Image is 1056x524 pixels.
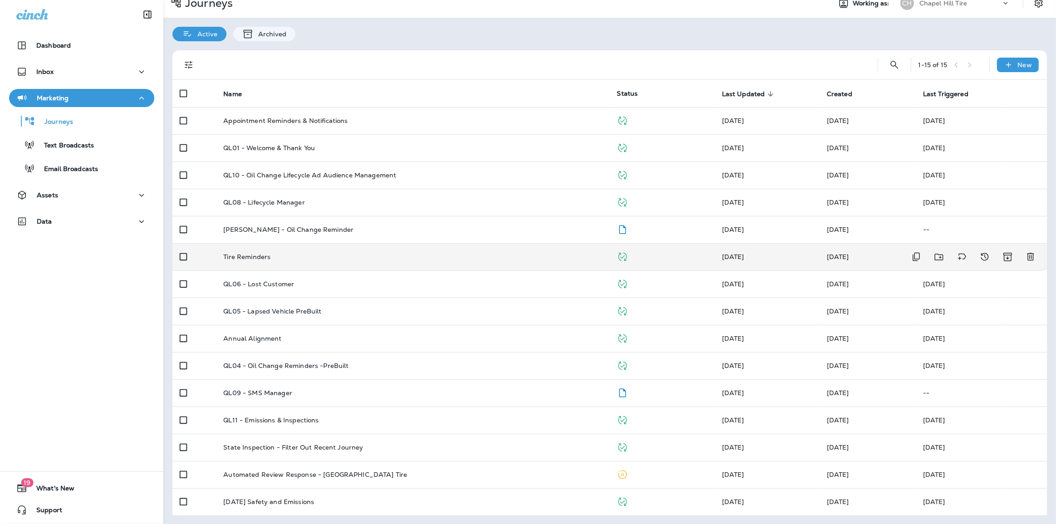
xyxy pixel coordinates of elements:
span: Frank Carreno [827,144,849,152]
span: J-P Scoville [827,171,849,179]
button: Assets [9,186,154,204]
span: Kim Florek [722,470,744,479]
span: Developer Integrations [722,171,744,179]
td: [DATE] [916,270,1047,298]
button: Text Broadcasts [9,135,154,154]
p: Journeys [35,118,73,127]
p: QL04 - Oil Change Reminders -PreBuilt [223,362,349,369]
span: J-P Scoville [722,307,744,315]
span: Published [617,143,628,151]
span: Developer Integrations [722,144,744,152]
span: Published [617,497,628,505]
span: Draft [617,388,628,396]
p: Automated Review Response - [GEOGRAPHIC_DATA] Tire [223,471,407,478]
p: Assets [37,191,58,199]
p: -- [923,226,1040,233]
span: J-P Scoville [827,280,849,288]
span: J-P Scoville [827,362,849,370]
p: Active [193,30,217,38]
p: QL06 - Lost Customer [223,280,294,288]
button: Duplicate [907,248,925,266]
span: Last Updated [722,90,765,98]
div: 1 - 15 of 15 [918,61,947,69]
span: Status [617,89,638,98]
span: J-P Scoville [827,470,849,479]
span: Published [617,197,628,206]
button: Support [9,501,154,519]
span: J-P Scoville [827,334,849,343]
span: Support [27,506,62,517]
p: QL08 - Lifecycle Manager [223,199,305,206]
p: QL10 - Oil Change Lifecycle Ad Audience Management [223,171,396,179]
span: Published [617,333,628,342]
p: State Inspection - Filter Out Recent Journey [223,444,363,451]
span: Published [617,415,628,423]
button: Dashboard [9,36,154,54]
p: Archived [254,30,286,38]
button: Data [9,212,154,230]
span: J-P Scoville [827,307,849,315]
button: Archive [998,248,1017,266]
span: Name [223,90,242,98]
span: Last Triggered [923,90,968,98]
span: Jared Rich [722,498,744,506]
td: [DATE] [916,461,1047,488]
p: QL11 - Emissions & Inspections [223,416,319,424]
span: Published [617,170,628,178]
td: [DATE] [916,434,1047,461]
span: 19 [21,478,33,487]
p: Marketing [37,94,69,102]
p: New [1018,61,1032,69]
span: Created [827,90,852,98]
p: QL05 - Lapsed Vehicle PreBuilt [223,308,321,315]
p: Inbox [36,68,54,75]
button: Marketing [9,89,154,107]
span: Last Updated [722,90,777,98]
p: Appointment Reminders & Notifications [223,117,348,124]
span: J-P Scoville [827,389,849,397]
span: Published [617,442,628,451]
button: View Changelog [976,248,994,266]
span: Published [617,252,628,260]
span: J-P Scoville [722,443,744,451]
span: Created [827,90,864,98]
td: [DATE] [916,162,1047,189]
button: Email Broadcasts [9,159,154,178]
span: Zachary Nottke [827,225,849,234]
td: [DATE] [916,107,1047,134]
td: [DATE] [916,488,1047,515]
button: Filters [180,56,198,74]
span: J-P Scoville [722,334,744,343]
p: Email Broadcasts [35,165,98,174]
td: [DATE] [916,325,1047,352]
button: Add tags [953,248,971,266]
td: [DATE] [916,406,1047,434]
span: Zachary Nottke [722,225,744,234]
p: -- [923,389,1040,397]
span: J-P Scoville [827,198,849,206]
span: Published [617,116,628,124]
p: QL01 - Welcome & Thank You [223,144,315,152]
span: Draft [617,225,628,233]
span: Published [617,361,628,369]
p: QL09 - SMS Manager [223,389,292,397]
p: [DATE] Safety and Emissions [223,498,314,505]
span: Last Triggered [923,90,980,98]
button: Move to folder [930,248,948,266]
p: Dashboard [36,42,71,49]
span: Paused [617,470,628,478]
button: Delete [1022,248,1040,266]
td: [DATE] [916,189,1047,216]
td: [DATE] [916,352,1047,379]
span: Michelle Anderson [722,389,744,397]
td: [DATE] [916,298,1047,325]
p: Annual Alignment [223,335,281,342]
span: J-P Scoville [722,280,744,288]
p: [PERSON_NAME] - Oil Change Reminder [223,226,354,233]
span: J-P Scoville [827,416,849,424]
span: Published [617,306,628,314]
p: Text Broadcasts [35,142,94,150]
span: J-P Scoville [722,253,744,261]
span: J-P Scoville [722,416,744,424]
span: J-P Scoville [827,117,849,125]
